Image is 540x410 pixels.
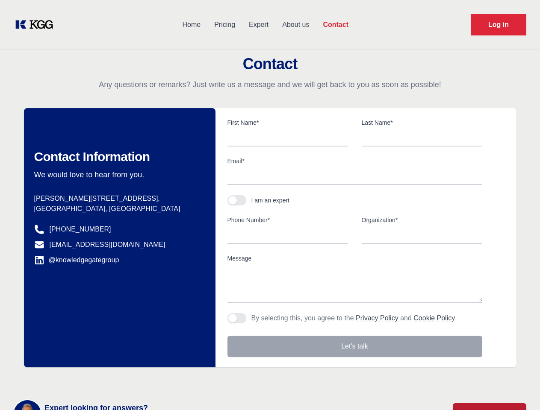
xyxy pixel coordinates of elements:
label: Organization* [362,216,482,224]
a: KOL Knowledge Platform: Talk to Key External Experts (KEE) [14,18,60,32]
p: By selecting this, you agree to the and . [251,313,457,323]
a: Home [175,14,207,36]
label: Last Name* [362,118,482,127]
a: Pricing [207,14,242,36]
p: We would love to hear from you. [34,170,202,180]
label: Message [227,254,482,263]
div: I am an expert [251,196,290,205]
a: Request Demo [471,14,526,35]
a: [PHONE_NUMBER] [50,224,111,234]
h2: Contact [10,56,530,73]
iframe: Chat Widget [497,369,540,410]
p: [PERSON_NAME][STREET_ADDRESS], [34,193,202,204]
h2: Contact Information [34,149,202,164]
label: First Name* [227,118,348,127]
label: Phone Number* [227,216,348,224]
button: Let's talk [227,336,482,357]
a: Privacy Policy [356,314,398,322]
a: Expert [242,14,275,36]
a: Contact [316,14,355,36]
p: Any questions or remarks? Just write us a message and we will get back to you as soon as possible! [10,79,530,90]
a: [EMAIL_ADDRESS][DOMAIN_NAME] [50,240,165,250]
a: Cookie Policy [413,314,455,322]
a: About us [275,14,316,36]
a: @knowledgegategroup [34,255,119,265]
label: Email* [227,157,482,165]
p: [GEOGRAPHIC_DATA], [GEOGRAPHIC_DATA] [34,204,202,214]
